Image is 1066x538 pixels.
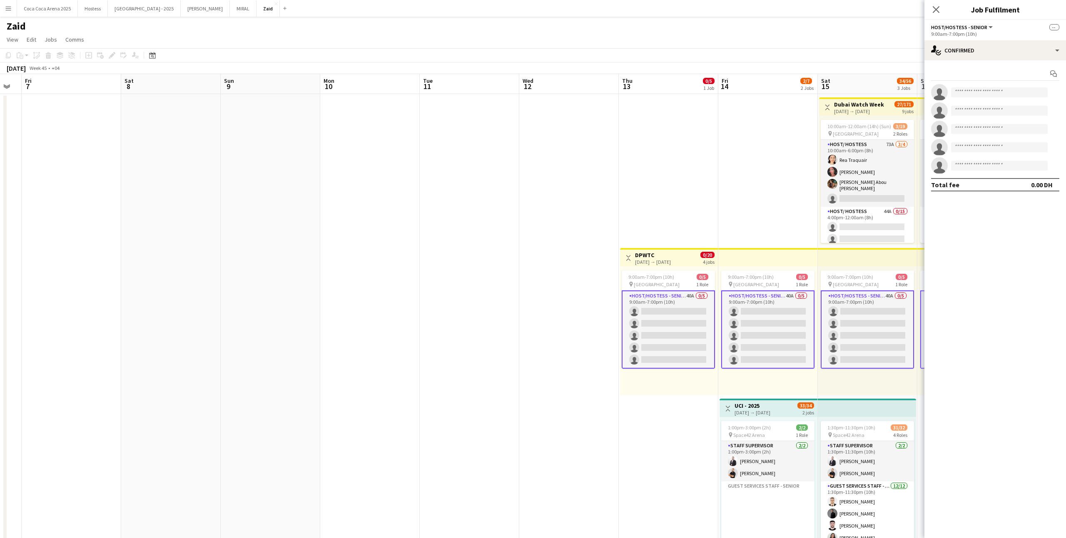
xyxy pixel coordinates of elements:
[891,424,907,431] span: 31/32
[827,123,891,129] span: 10:00am-12:00am (14h) (Sun)
[893,123,907,129] span: 3/19
[7,20,26,32] h1: Zaid
[123,82,134,91] span: 8
[697,274,708,280] span: 0/5
[895,281,907,288] span: 1 Role
[827,424,875,431] span: 1:30pm-11:30pm (10h)
[796,281,808,288] span: 1 Role
[893,131,907,137] span: 2 Roles
[634,281,680,288] span: [GEOGRAPHIC_DATA]
[896,274,907,280] span: 0/5
[622,270,715,369] app-job-card: 9:00am-7:00pm (10h)0/5 [GEOGRAPHIC_DATA]1 RoleHost/Hostess - Senior40A0/59:00am-7:00pm (10h)
[721,270,814,369] app-job-card: 9:00am-7:00pm (10h)0/5 [GEOGRAPHIC_DATA]1 RoleHost/Hostess - Senior40A0/59:00am-7:00pm (10h)
[827,274,873,280] span: 9:00am-7:00pm (10h)
[931,181,959,189] div: Total fee
[733,281,779,288] span: [GEOGRAPHIC_DATA]
[797,402,814,409] span: 33/34
[521,82,533,91] span: 12
[65,36,84,43] span: Comms
[108,0,181,17] button: [GEOGRAPHIC_DATA] - 2025
[801,85,814,91] div: 2 Jobs
[635,251,671,259] h3: DPWTC
[924,40,1066,60] div: Confirmed
[924,4,1066,15] h3: Job Fulfilment
[897,78,914,84] span: 34/56
[802,409,814,416] div: 2 jobs
[622,77,633,84] span: Thu
[1031,181,1053,189] div: 0.00 DH
[728,424,771,431] span: 1:00pm-3:00pm (2h)
[721,441,814,481] app-card-role: Staff Supervisor2/21:00pm-3:00pm (2h)[PERSON_NAME][PERSON_NAME]
[720,82,728,91] span: 14
[821,77,830,84] span: Sat
[821,207,914,404] app-card-role: Host/ Hostess44A0/154:00pm-12:00am (8h)
[721,290,814,369] app-card-role: Host/Hostess - Senior40A0/59:00am-7:00pm (10h)
[23,34,40,45] a: Edit
[931,24,987,30] span: Host/Hostess - Senior
[181,0,230,17] button: [PERSON_NAME]
[696,281,708,288] span: 1 Role
[735,409,770,416] div: [DATE] → [DATE]
[523,77,533,84] span: Wed
[920,140,1014,207] app-card-role: Host/ Hostess73A3/410:00am-6:00pm (8h)Rea Traquair[PERSON_NAME][PERSON_NAME] Abou [PERSON_NAME]
[628,274,674,280] span: 9:00am-7:00pm (10h)
[919,82,931,91] span: 16
[257,0,280,17] button: Zaid
[735,402,770,409] h3: UCI - 2025
[920,270,1014,369] app-job-card: 9:00am-7:00pm (10h)0/5 [GEOGRAPHIC_DATA]1 RoleHost/Hostess - Senior40A0/59:00am-7:00pm (10h)
[45,36,57,43] span: Jobs
[821,120,914,243] app-job-card: 10:00am-12:00am (14h) (Sun)3/19 [GEOGRAPHIC_DATA]2 RolesHost/ Hostess73A3/410:00am-6:00pm (8h)Rea...
[422,82,433,91] span: 11
[27,36,36,43] span: Edit
[921,77,931,84] span: Sun
[821,290,914,369] app-card-role: Host/Hostess - Senior40A0/59:00am-7:00pm (10h)
[894,101,914,107] span: 27/171
[52,65,60,71] div: +04
[833,131,879,137] span: [GEOGRAPHIC_DATA]
[931,31,1059,37] div: 9:00am-7:00pm (10h)
[78,0,108,17] button: Hostess
[423,77,433,84] span: Tue
[621,82,633,91] span: 13
[703,78,715,84] span: 0/5
[920,207,1014,404] app-card-role: Host/ Hostess44A0/154:00pm-12:00am (8h)
[796,432,808,438] span: 1 Role
[821,270,914,369] app-job-card: 9:00am-7:00pm (10h)0/5 [GEOGRAPHIC_DATA]1 RoleHost/Hostess - Senior40A0/59:00am-7:00pm (10h)
[722,77,728,84] span: Fri
[920,120,1014,243] app-job-card: 10:00am-12:00am (14h) (Mon)3/19 [GEOGRAPHIC_DATA]2 RolesHost/ Hostess73A3/410:00am-6:00pm (8h)Rea...
[41,34,60,45] a: Jobs
[230,0,257,17] button: MIRAL
[25,77,32,84] span: Fri
[7,64,26,72] div: [DATE]
[834,101,884,108] h3: Dubai Watch Week
[902,107,914,114] div: 9 jobs
[821,441,914,481] app-card-role: Staff Supervisor2/21:30pm-11:30pm (10h)[PERSON_NAME][PERSON_NAME]
[931,24,994,30] button: Host/Hostess - Senior
[125,77,134,84] span: Sat
[622,290,715,369] app-card-role: Host/Hostess - Senior40A0/59:00am-7:00pm (10h)
[833,281,879,288] span: [GEOGRAPHIC_DATA]
[796,274,808,280] span: 0/5
[821,140,914,207] app-card-role: Host/ Hostess73A3/410:00am-6:00pm (8h)Rea Traquair[PERSON_NAME][PERSON_NAME] Abou [PERSON_NAME]
[1049,24,1059,30] span: --
[324,77,334,84] span: Mon
[893,432,907,438] span: 4 Roles
[796,424,808,431] span: 2/2
[920,290,1014,369] app-card-role: Host/Hostess - Senior40A0/59:00am-7:00pm (10h)
[733,432,765,438] span: Space42 Arena
[24,82,32,91] span: 7
[703,258,715,265] div: 4 jobs
[728,274,774,280] span: 9:00am-7:00pm (10h)
[7,36,18,43] span: View
[223,82,234,91] span: 9
[800,78,812,84] span: 2/7
[700,252,715,258] span: 0/20
[820,82,830,91] span: 15
[224,77,234,84] span: Sun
